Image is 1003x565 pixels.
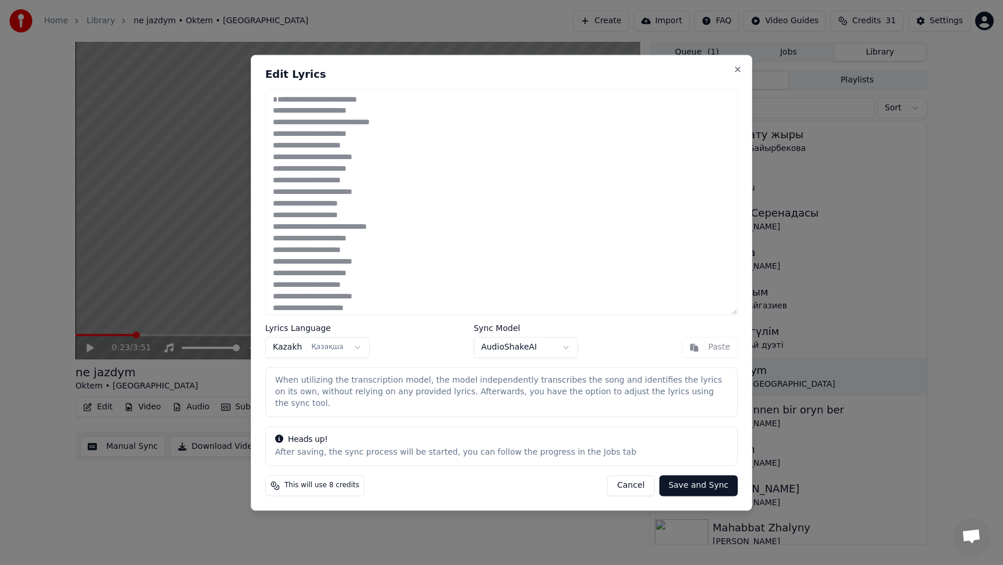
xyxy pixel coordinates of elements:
[275,434,728,445] div: Heads up!
[265,69,738,80] h2: Edit Lyrics
[659,475,738,496] button: Save and Sync
[265,324,370,332] label: Lyrics Language
[474,324,578,332] label: Sync Model
[275,447,728,458] div: After saving, the sync process will be started, you can follow the progress in the Jobs tab
[275,375,728,409] div: When utilizing the transcription model, the model independently transcribes the song and identifi...
[284,481,359,490] span: This will use 8 credits
[607,475,654,496] button: Cancel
